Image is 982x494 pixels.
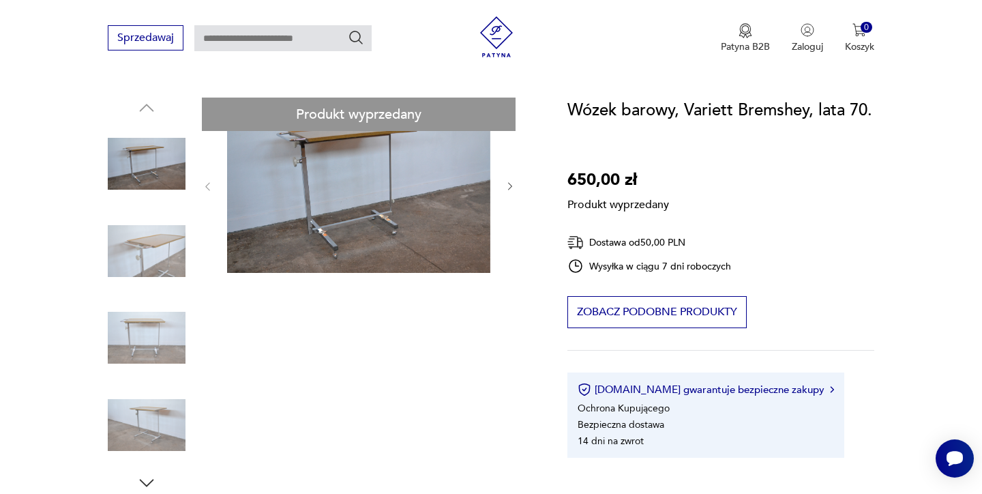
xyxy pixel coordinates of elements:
[567,98,872,123] h1: Wózek barowy, Variett Bremshey, lata 70.
[852,23,866,37] img: Ikona koszyka
[721,23,770,53] button: Patyna B2B
[801,23,814,37] img: Ikonka użytkownika
[792,23,823,53] button: Zaloguj
[348,29,364,46] button: Szukaj
[792,40,823,53] p: Zaloguj
[108,25,183,50] button: Sprzedawaj
[567,296,747,328] button: Zobacz podobne produkty
[108,34,183,44] a: Sprzedawaj
[567,193,669,212] p: Produkt wyprzedany
[567,234,731,251] div: Dostawa od 50,00 PLN
[861,22,872,33] div: 0
[721,40,770,53] p: Patyna B2B
[936,439,974,478] iframe: Smartsupp widget button
[567,258,731,274] div: Wysyłka w ciągu 7 dni roboczych
[845,23,874,53] button: 0Koszyk
[578,418,664,431] li: Bezpieczna dostawa
[830,386,834,393] img: Ikona strzałki w prawo
[567,234,584,251] img: Ikona dostawy
[578,383,833,396] button: [DOMAIN_NAME] gwarantuje bezpieczne zakupy
[721,23,770,53] a: Ikona medaluPatyna B2B
[578,435,644,448] li: 14 dni na zwrot
[578,402,670,415] li: Ochrona Kupującego
[476,16,517,57] img: Patyna - sklep z meblami i dekoracjami vintage
[578,383,591,396] img: Ikona certyfikatu
[845,40,874,53] p: Koszyk
[567,167,669,193] p: 650,00 zł
[739,23,752,38] img: Ikona medalu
